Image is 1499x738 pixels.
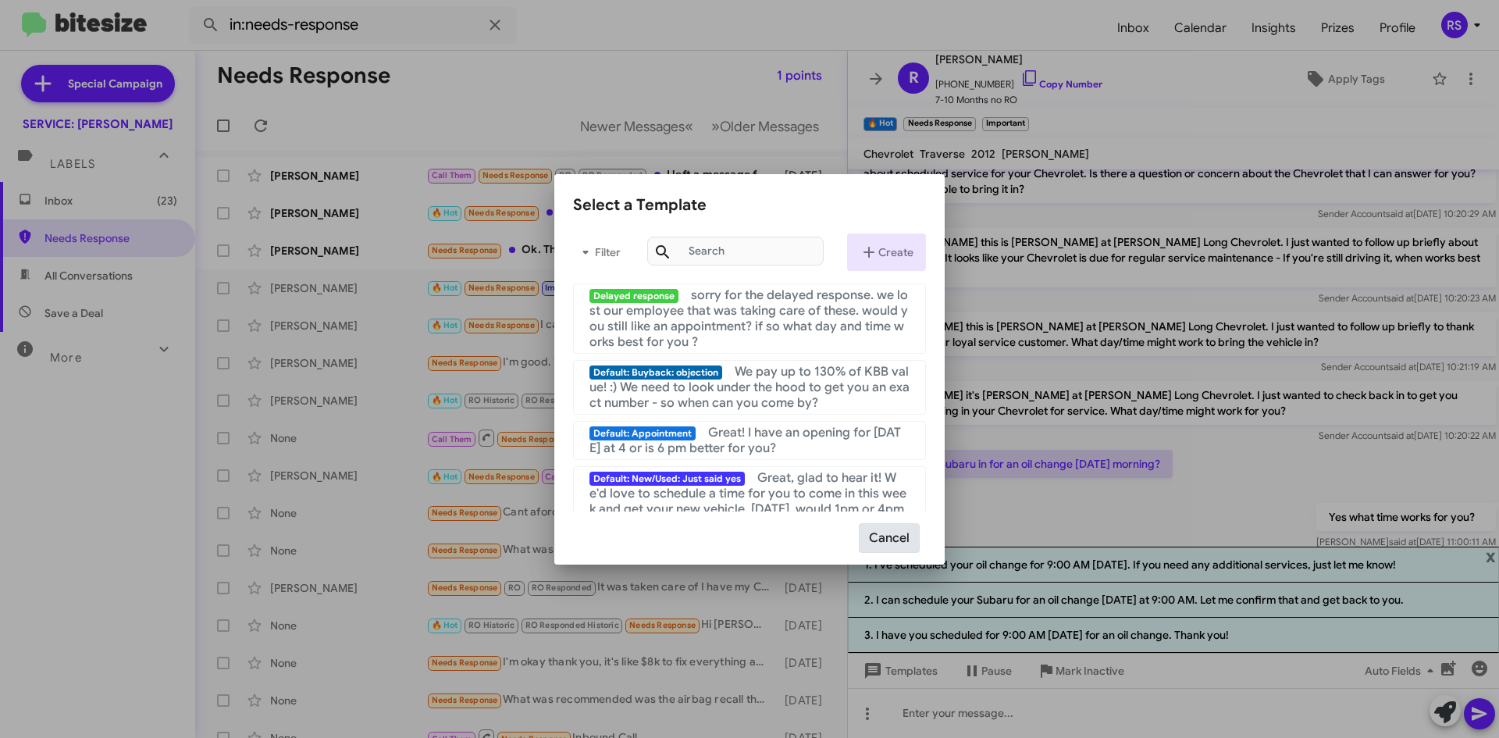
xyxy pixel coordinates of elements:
[589,472,745,486] span: Default: New/Used: Just said yes
[589,426,696,440] span: Default: Appointment
[589,470,906,533] span: Great, glad to hear it! We'd love to schedule a time for you to come in this week and get your ne...
[589,425,901,456] span: Great! I have an opening for [DATE] at 4 or is 6 pm better for you?
[589,289,678,303] span: Delayed response
[589,287,908,350] span: sorry for the delayed response. we lost our employee that was taking care of these. would you sti...
[589,365,722,380] span: Default: Buyback: objection
[573,234,623,271] button: Filter
[573,193,926,218] div: Select a Template
[573,238,623,266] span: Filter
[860,238,913,266] span: Create
[859,523,920,553] button: Cancel
[847,234,926,271] button: Create
[647,237,824,266] input: Search
[589,364,910,411] span: We pay up to 130% of KBB value! :) We need to look under the hood to get you an exact number - so...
